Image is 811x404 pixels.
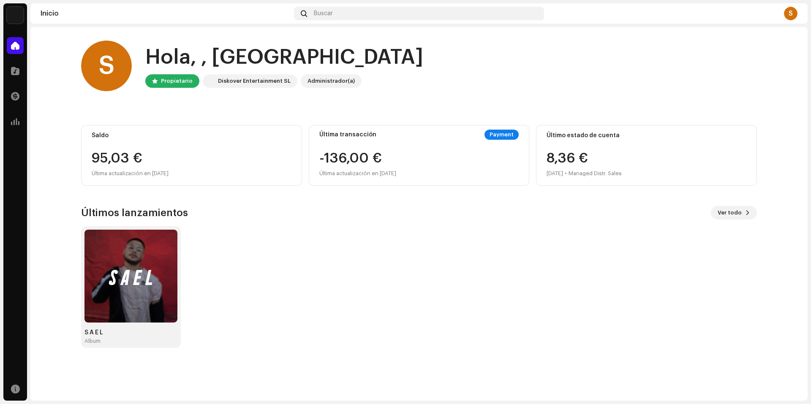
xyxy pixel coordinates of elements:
[7,7,24,24] img: 297a105e-aa6c-4183-9ff4-27133c00f2e2
[536,125,757,186] re-o-card-value: Último estado de cuenta
[711,206,757,220] button: Ver todo
[204,76,215,86] img: 297a105e-aa6c-4183-9ff4-27133c00f2e2
[92,132,291,139] div: Saldo
[84,329,177,336] div: S A E L
[784,7,797,20] div: S
[484,130,519,140] div: Payment
[81,206,188,220] h3: Últimos lanzamientos
[319,131,376,138] div: Última transacción
[81,125,302,186] re-o-card-value: Saldo
[218,76,291,86] div: Diskover Entertainment SL
[314,10,333,17] span: Buscar
[718,204,742,221] span: Ver todo
[569,168,622,179] div: Managed Distr. Sales
[41,10,291,17] div: Inicio
[84,338,101,344] div: Album
[161,76,193,86] div: Propietario
[84,230,177,323] img: 3ff0195b-b760-4c5d-9d87-da0353392d59
[319,168,396,179] div: Última actualización en [DATE]
[308,76,355,86] div: Administrador(a)
[565,168,567,179] div: •
[547,132,746,139] div: Último estado de cuenta
[145,44,423,71] div: Hola, , [GEOGRAPHIC_DATA]
[547,168,563,179] div: [DATE]
[92,168,291,179] div: Última actualización en [DATE]
[81,41,132,91] div: S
